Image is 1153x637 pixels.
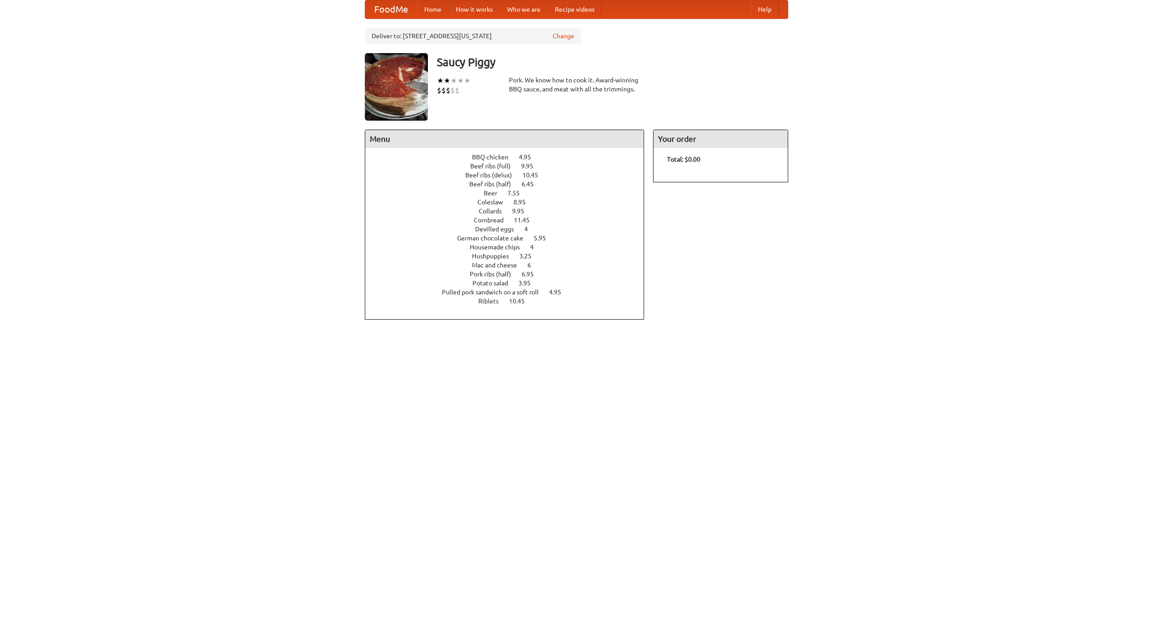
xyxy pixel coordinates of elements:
a: FoodMe [365,0,417,18]
a: Riblets 10.45 [478,298,541,305]
a: Beef ribs (full) 9.95 [470,163,550,170]
span: BBQ chicken [472,154,517,161]
a: How it works [449,0,500,18]
span: 10.45 [509,298,534,305]
a: Beer 7.55 [484,190,536,197]
b: Total: $0.00 [667,156,700,163]
li: $ [450,86,455,95]
a: Who we are [500,0,548,18]
a: Pork ribs (half) 6.95 [470,271,550,278]
a: Beef ribs (delux) 10.45 [465,172,555,179]
span: 6.45 [522,181,543,188]
li: ★ [444,76,450,86]
a: Help [751,0,779,18]
span: 10.45 [522,172,547,179]
span: Coleslaw [477,199,512,206]
a: Mac and cheese 6 [472,262,548,269]
li: ★ [437,76,444,86]
a: Housemade chips 4 [470,244,550,251]
span: German chocolate cake [457,235,532,242]
span: Housemade chips [470,244,529,251]
span: Cornbread [474,217,513,224]
span: 8.95 [513,199,535,206]
span: Beef ribs (delux) [465,172,521,179]
a: Home [417,0,449,18]
span: Mac and cheese [472,262,526,269]
span: 6.95 [522,271,543,278]
a: Collards 9.95 [479,208,541,215]
a: Recipe videos [548,0,602,18]
img: angular.jpg [365,53,428,121]
a: BBQ chicken 4.95 [472,154,548,161]
span: Beer [484,190,506,197]
div: Pork. We know how to cook it. Award-winning BBQ sauce, and meat with all the trimmings. [509,76,644,94]
span: Pork ribs (half) [470,271,520,278]
span: Devilled eggs [475,226,523,233]
span: Pulled pork sandwich on a soft roll [442,289,548,296]
span: 3.95 [518,280,540,287]
a: Beef ribs (half) 6.45 [469,181,550,188]
a: Devilled eggs 4 [475,226,545,233]
li: $ [446,86,450,95]
span: Potato salad [472,280,517,287]
a: Pulled pork sandwich on a soft roll 4.95 [442,289,578,296]
span: 6 [527,262,540,269]
div: Deliver to: [STREET_ADDRESS][US_STATE] [365,28,581,44]
span: 4.95 [519,154,540,161]
li: ★ [450,76,457,86]
span: 5.95 [534,235,555,242]
li: ★ [464,76,471,86]
span: 3.25 [519,253,540,260]
span: Hushpuppies [472,253,518,260]
li: $ [455,86,459,95]
a: Potato salad 3.95 [472,280,547,287]
h3: Saucy Piggy [437,53,788,71]
a: German chocolate cake 5.95 [457,235,563,242]
li: $ [437,86,441,95]
h4: Menu [365,130,644,148]
a: Cornbread 11.45 [474,217,546,224]
span: Beef ribs (half) [469,181,520,188]
span: 4.95 [549,289,570,296]
span: 9.95 [521,163,542,170]
span: 11.45 [514,217,539,224]
span: 9.95 [512,208,533,215]
h4: Your order [654,130,788,148]
span: Collards [479,208,511,215]
span: 4 [524,226,537,233]
a: Hushpuppies 3.25 [472,253,548,260]
span: Riblets [478,298,508,305]
span: 7.55 [508,190,529,197]
a: Change [553,32,574,41]
span: Beef ribs (full) [470,163,520,170]
span: 4 [530,244,543,251]
a: Coleslaw 8.95 [477,199,542,206]
li: $ [441,86,446,95]
li: ★ [457,76,464,86]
